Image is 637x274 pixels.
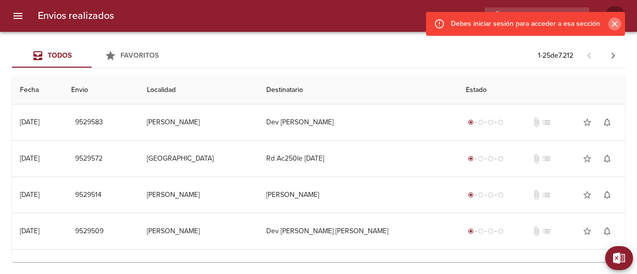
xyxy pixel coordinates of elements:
span: No tiene pedido asociado [541,117,551,127]
th: Envio [63,76,139,104]
span: No tiene pedido asociado [541,154,551,164]
button: Activar notificaciones [597,185,617,205]
td: [GEOGRAPHIC_DATA] [139,141,258,177]
div: Generado [466,226,506,236]
div: Debes iniciar sesión para acceder a esa sección [451,15,600,33]
span: 9529572 [75,153,103,165]
span: Pagina siguiente [601,44,625,68]
span: 9529491 [75,262,102,274]
span: star_border [582,154,592,164]
span: radio_button_unchecked [478,156,484,162]
span: star_border [582,190,592,200]
button: 9529509 [71,222,107,241]
span: 9529514 [75,189,102,201]
h6: Envios realizados [38,8,114,24]
span: radio_button_unchecked [478,228,484,234]
th: Estado [458,76,625,104]
div: [DATE] [20,118,39,126]
button: Cerrar [608,17,621,30]
span: radio_button_unchecked [498,228,504,234]
div: Generado [466,190,506,200]
span: radio_button_unchecked [488,156,494,162]
td: [PERSON_NAME] [139,213,258,249]
button: Activar notificaciones [597,112,617,132]
button: 9529583 [71,113,107,132]
button: menu [6,4,30,28]
button: Activar notificaciones [597,221,617,241]
span: No tiene pedido asociado [541,226,551,236]
td: [PERSON_NAME] [139,104,258,140]
span: radio_button_checked [468,119,474,125]
td: [PERSON_NAME] [258,177,458,213]
span: No tiene pedido asociado [541,190,551,200]
span: radio_button_checked [468,228,474,234]
div: Tabs Envios [12,44,171,68]
span: No tiene documentos adjuntos [531,154,541,164]
button: 9529572 [71,150,106,168]
div: PF [605,6,625,26]
span: notifications_none [602,226,612,236]
span: notifications_none [602,154,612,164]
span: radio_button_unchecked [478,192,484,198]
button: Activar notificaciones [597,149,617,169]
span: No tiene documentos adjuntos [531,190,541,200]
span: Todos [48,51,72,60]
div: [DATE] [20,154,39,163]
span: radio_button_unchecked [488,192,494,198]
span: No tiene documentos adjuntos [531,226,541,236]
span: 9529509 [75,225,104,238]
td: Dev [PERSON_NAME] [258,104,458,140]
span: notifications_none [602,117,612,127]
span: radio_button_unchecked [498,192,504,198]
span: 9529583 [75,116,103,129]
span: notifications_none [602,190,612,200]
div: Generado [466,117,506,127]
td: [PERSON_NAME] [139,177,258,213]
button: Agregar a favoritos [577,221,597,241]
button: Agregar a favoritos [577,185,597,205]
div: [DATE] [20,227,39,235]
span: radio_button_checked [468,156,474,162]
span: radio_button_unchecked [478,119,484,125]
div: [DATE] [20,190,39,199]
button: 9529514 [71,186,106,204]
th: Localidad [139,76,258,104]
span: star_border [582,117,592,127]
div: Generado [466,154,506,164]
span: No tiene documentos adjuntos [531,117,541,127]
p: 1 - 25 de 7.212 [538,51,573,61]
td: Dev [PERSON_NAME] [PERSON_NAME] [258,213,458,249]
span: radio_button_unchecked [488,119,494,125]
th: Destinatario [258,76,458,104]
button: Agregar a favoritos [577,149,597,169]
input: buscar [485,7,572,25]
span: star_border [582,226,592,236]
span: radio_button_unchecked [488,228,494,234]
th: Fecha [12,76,63,104]
td: Rd Ac250le [DATE] [258,141,458,177]
span: radio_button_unchecked [498,119,504,125]
button: Exportar Excel [605,246,633,270]
span: Favoritos [120,51,159,60]
span: Pagina anterior [577,50,601,60]
span: radio_button_checked [468,192,474,198]
span: radio_button_unchecked [498,156,504,162]
button: Agregar a favoritos [577,112,597,132]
